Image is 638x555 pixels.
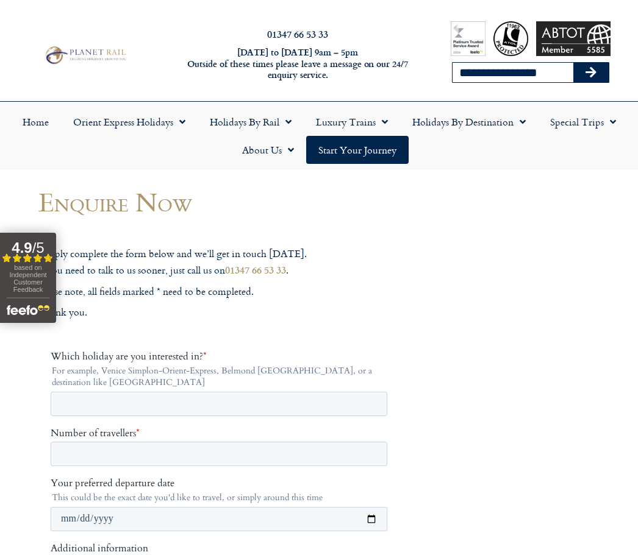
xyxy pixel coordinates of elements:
a: Luxury Trains [304,108,400,136]
h6: [DATE] to [DATE] 9am – 5pm Outside of these times please leave a message on our 24/7 enquiry serv... [173,47,422,81]
h1: Enquire Now [38,188,404,216]
nav: Menu [6,108,632,164]
p: Please note, all fields marked * need to be completed. [38,284,404,300]
a: Special Trips [538,108,628,136]
a: 01347 66 53 33 [225,263,286,277]
span: Your last name [171,272,233,286]
img: Planet Rail Train Holidays Logo [42,44,129,66]
span: By email [16,443,52,456]
input: By telephone [3,461,13,470]
a: About Us [230,136,306,164]
button: Search [573,63,609,82]
span: By telephone [16,461,70,474]
p: Thank you. [38,305,404,320]
a: Holidays by Destination [400,108,538,136]
a: Start your Journey [306,136,409,164]
a: Holidays by Rail [198,108,304,136]
p: Simply complete the form below and we’ll get in touch [DATE]. If you need to talk to us sooner, j... [38,246,404,278]
a: Home [10,108,61,136]
input: By email [3,443,13,453]
a: Orient Express Holidays [61,108,198,136]
a: 01347 66 53 33 [267,27,328,41]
